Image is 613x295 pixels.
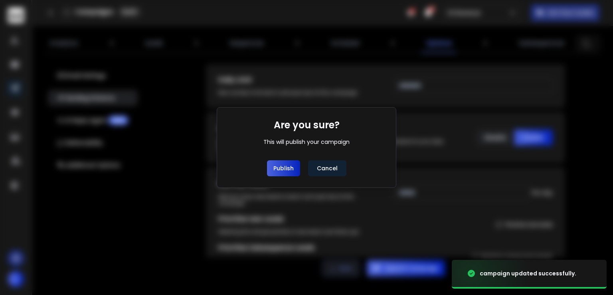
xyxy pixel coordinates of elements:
div: This will publish your campaign [263,138,350,146]
button: Publish [267,160,300,176]
h1: Are you sure? [274,119,340,132]
button: Cancel [308,160,346,176]
div: campaign updated successfully. [480,269,576,277]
